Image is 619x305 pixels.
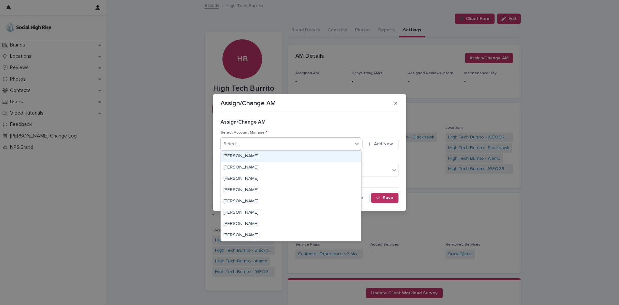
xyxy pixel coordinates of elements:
[221,185,361,196] div: Jessi Coulter
[383,196,393,200] span: Save
[221,99,276,107] p: Assign/Change AM
[221,162,361,173] div: Bri Staton
[221,119,398,125] h2: Assign/Change AM
[221,230,361,241] div: Shawna Murphy
[221,131,268,135] span: Select Account Manager
[371,193,398,203] button: Save
[221,151,361,162] div: Abby O'Sullivan
[362,139,398,149] button: Add New
[221,207,361,219] div: Ryann Helder
[221,219,361,230] div: Sarah Anderson-Buhr
[374,142,393,146] span: Add New
[221,173,361,185] div: Carinn Berg
[221,196,361,207] div: Mallory Kramer
[223,141,240,147] div: Select...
